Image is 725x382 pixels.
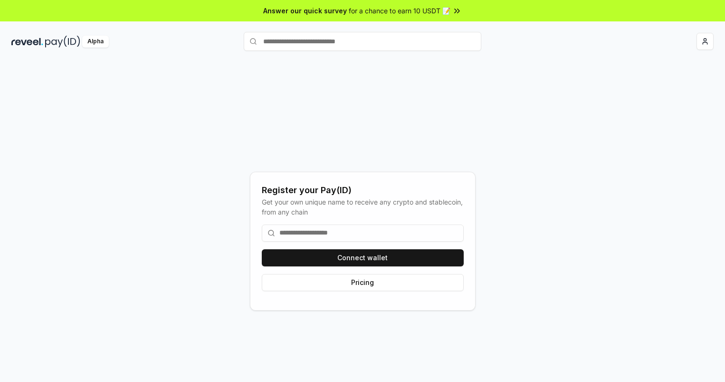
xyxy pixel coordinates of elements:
span: for a chance to earn 10 USDT 📝 [349,6,450,16]
button: Connect wallet [262,249,464,266]
div: Alpha [82,36,109,48]
div: Register your Pay(ID) [262,184,464,197]
button: Pricing [262,274,464,291]
span: Answer our quick survey [263,6,347,16]
img: pay_id [45,36,80,48]
img: reveel_dark [11,36,43,48]
div: Get your own unique name to receive any crypto and stablecoin, from any chain [262,197,464,217]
